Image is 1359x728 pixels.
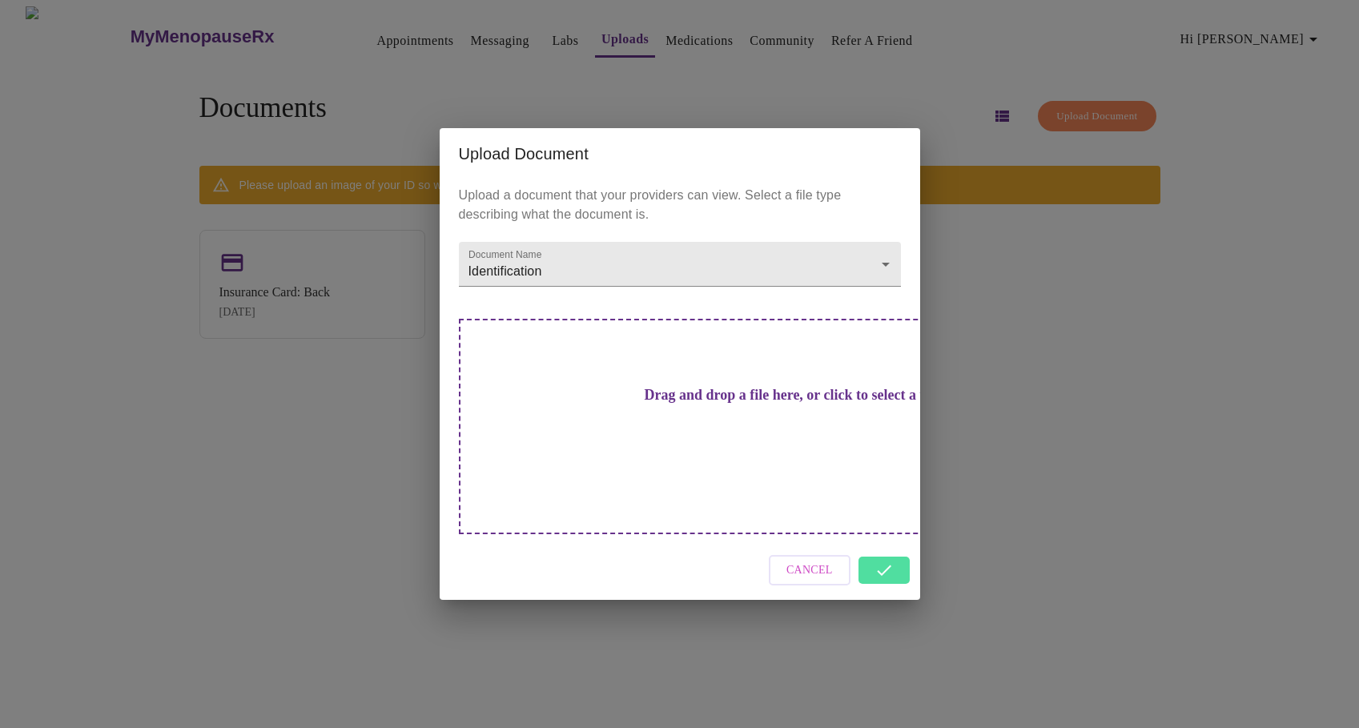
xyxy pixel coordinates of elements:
h2: Upload Document [459,141,901,167]
p: Upload a document that your providers can view. Select a file type describing what the document is. [459,186,901,224]
h3: Drag and drop a file here, or click to select a file [571,387,1013,404]
span: Cancel [786,561,833,581]
button: Cancel [769,555,850,586]
div: Identification [459,242,901,287]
